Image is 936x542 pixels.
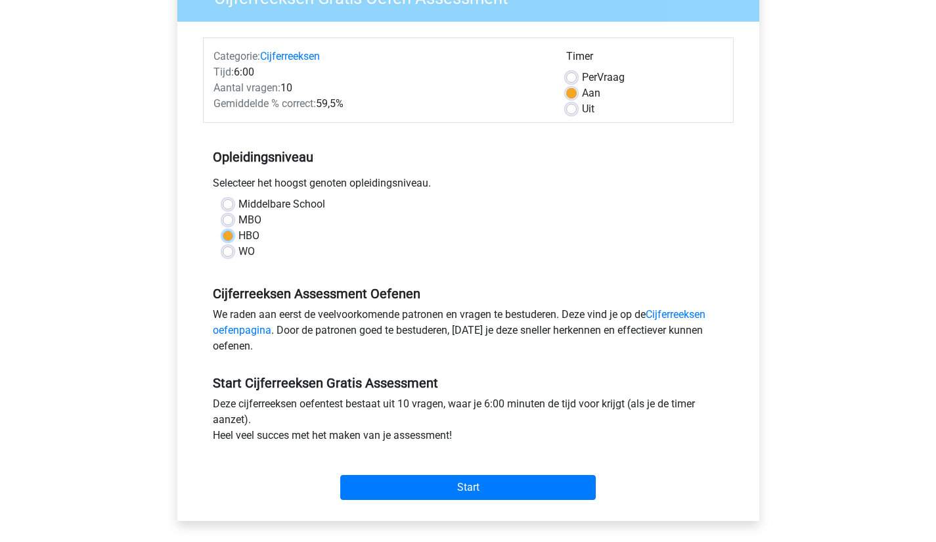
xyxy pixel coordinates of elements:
label: MBO [238,212,261,228]
span: Gemiddelde % correct: [213,97,316,110]
div: 6:00 [204,64,556,80]
a: Cijferreeksen [260,50,320,62]
span: Categorie: [213,50,260,62]
label: Aan [582,85,600,101]
h5: Start Cijferreeksen Gratis Assessment [213,375,724,391]
div: 10 [204,80,556,96]
span: Per [582,71,597,83]
div: Timer [566,49,723,70]
label: Vraag [582,70,625,85]
label: HBO [238,228,259,244]
div: We raden aan eerst de veelvoorkomende patronen en vragen te bestuderen. Deze vind je op de . Door... [203,307,734,359]
label: WO [238,244,255,260]
span: Tijd: [213,66,234,78]
div: 59,5% [204,96,556,112]
span: Aantal vragen: [213,81,280,94]
h5: Cijferreeksen Assessment Oefenen [213,286,724,302]
label: Middelbare School [238,196,325,212]
h5: Opleidingsniveau [213,144,724,170]
label: Uit [582,101,594,117]
div: Selecteer het hoogst genoten opleidingsniveau. [203,175,734,196]
div: Deze cijferreeksen oefentest bestaat uit 10 vragen, waar je 6:00 minuten de tijd voor krijgt (als... [203,396,734,449]
input: Start [340,475,596,500]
